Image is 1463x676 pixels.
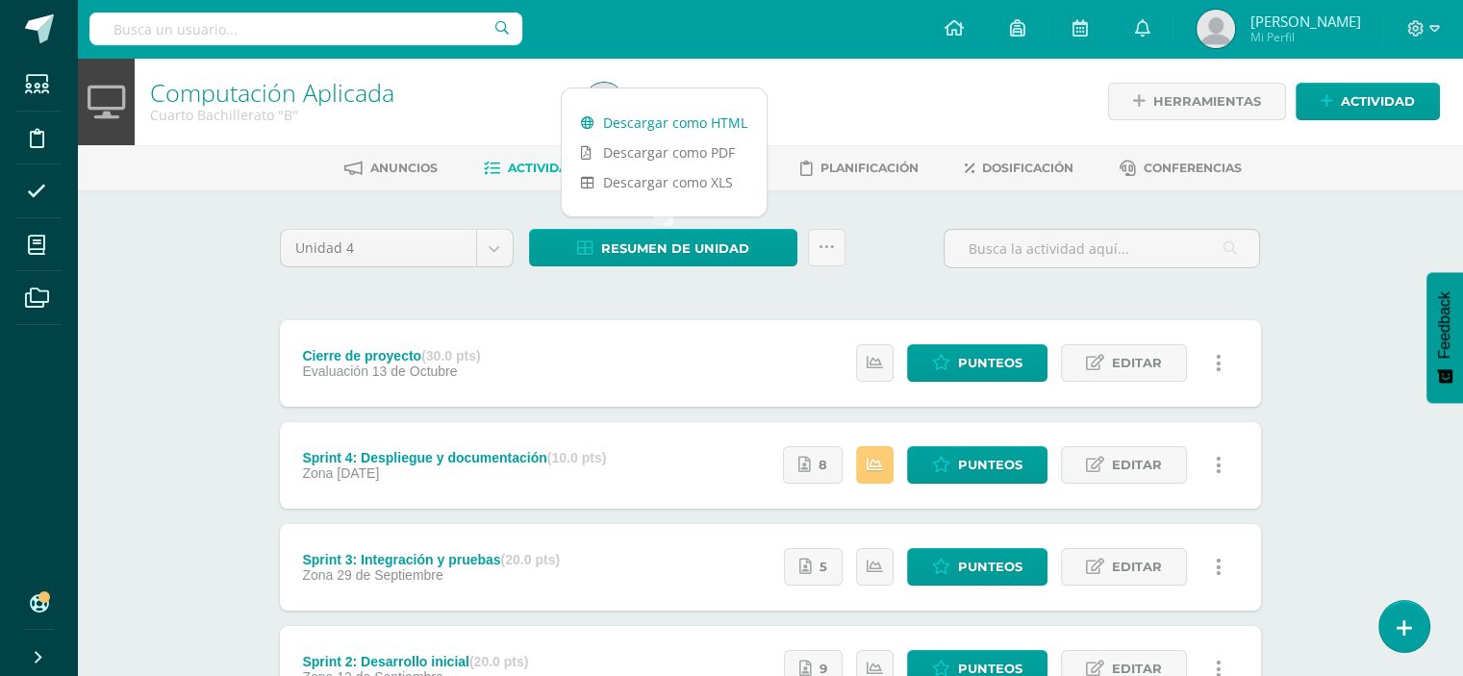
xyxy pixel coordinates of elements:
span: Planificación [820,161,919,175]
span: 5 [820,549,827,585]
a: Punteos [907,344,1047,382]
strong: (20.0 pts) [469,654,528,669]
a: Actividades [484,153,593,184]
span: Actividad [1341,84,1415,119]
div: Sprint 3: Integración y pruebas [302,552,560,567]
span: [PERSON_NAME] [1249,12,1360,31]
span: Punteos [958,447,1022,483]
a: Punteos [907,548,1047,586]
div: Cuarto Bachillerato 'B' [150,106,562,124]
a: 5 [784,548,843,586]
span: Resumen de unidad [601,231,749,266]
input: Busca un usuario... [89,13,522,45]
span: Evaluación [302,363,368,379]
a: 8 [783,446,843,484]
strong: (30.0 pts) [421,348,480,363]
span: 8 [819,447,827,483]
span: Actividades [508,161,593,175]
a: Descargar como PDF [562,138,767,167]
span: Punteos [958,549,1022,585]
div: Sprint 2: Desarrollo inicial [302,654,528,669]
span: Punteos [958,345,1022,381]
a: Actividad [1296,83,1440,120]
strong: (10.0 pts) [547,450,606,465]
a: Unidad 4 [281,230,513,266]
span: Feedback [1436,291,1453,359]
span: Zona [302,567,333,583]
span: Unidad 4 [295,230,462,266]
input: Busca la actividad aquí... [945,230,1259,267]
a: Dosificación [965,153,1073,184]
span: Mi Perfil [1249,29,1360,45]
a: Punteos [907,446,1047,484]
span: Conferencias [1144,161,1242,175]
a: Resumen de unidad [529,229,797,266]
a: Conferencias [1120,153,1242,184]
a: Computación Aplicada [150,76,394,109]
span: Editar [1112,345,1162,381]
span: Editar [1112,549,1162,585]
button: Feedback - Mostrar encuesta [1426,272,1463,403]
a: Planificación [800,153,919,184]
span: 13 de Octubre [372,363,458,379]
a: Descargar como XLS [562,167,767,197]
span: Anuncios [370,161,438,175]
a: Descargar como HTML [562,108,767,138]
div: Cierre de proyecto [302,348,480,363]
span: Herramientas [1153,84,1261,119]
span: [DATE] [337,465,379,481]
a: Anuncios [344,153,438,184]
span: Zona [302,465,333,481]
a: Herramientas [1108,83,1286,120]
h1: Computación Aplicada [150,79,562,106]
img: e1ecaa63abbcd92f15e98e258f47b918.png [1197,10,1235,48]
div: Sprint 4: Despliegue y documentación [302,450,606,465]
span: Editar [1112,447,1162,483]
span: 29 de Septiembre [337,567,443,583]
img: e1ecaa63abbcd92f15e98e258f47b918.png [585,83,623,121]
span: Dosificación [982,161,1073,175]
strong: (20.0 pts) [501,552,560,567]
